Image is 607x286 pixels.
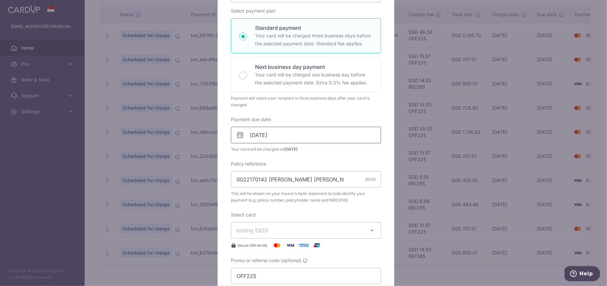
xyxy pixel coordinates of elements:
[237,227,268,234] span: ending 5833
[365,176,376,183] div: 30/35
[231,95,381,108] div: Payment will reach your recipient in three business days after your card is charged.
[231,127,381,143] input: DD / MM / YYYY
[231,190,381,204] span: This will be shown on your insurer’s bank statement to help identify your payment (e.g. policy nu...
[284,147,298,152] span: [DATE]
[310,241,324,249] img: UnionPay
[231,222,381,239] button: ending 5833
[231,8,276,14] label: Select payment plan
[297,241,310,249] img: American Express
[255,32,373,48] p: Your card will be charged three business days before the selected payment date. Standard fee appl...
[231,161,266,167] label: Policy reference
[231,257,301,264] span: Promo or referral code (optional)
[255,63,373,71] p: Next business day payment
[231,116,271,123] label: Payment due date
[255,24,373,32] p: Standard payment
[255,71,373,87] p: Your card will be charged one business day before the selected payment date. Extra 0.3% fee applies.
[238,243,268,248] span: Secure 256-bit SSL
[231,146,381,153] span: Your card will be charged on
[271,241,284,249] img: Mastercard
[284,241,297,249] img: Visa
[565,266,600,283] iframe: Opens a widget where you can find more information
[231,212,256,218] label: Select card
